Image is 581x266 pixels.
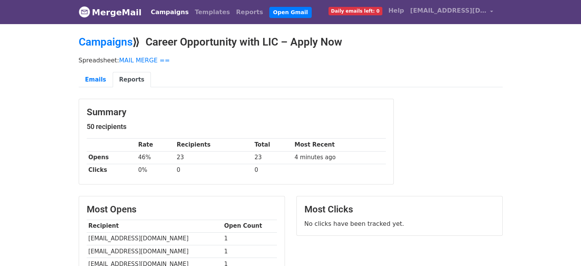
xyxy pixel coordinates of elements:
[293,151,385,164] td: 4 minutes ago
[87,204,277,215] h3: Most Opens
[87,151,136,164] th: Opens
[293,139,385,151] th: Most Recent
[87,232,222,245] td: [EMAIL_ADDRESS][DOMAIN_NAME]
[79,56,503,64] p: Spreadsheet:
[87,122,386,131] h5: 50 recipients
[304,204,495,215] h3: Most Clicks
[252,139,293,151] th: Total
[79,4,142,20] a: MergeMail
[175,139,253,151] th: Recipients
[119,57,170,64] a: MAIL MERGE ==
[222,232,277,245] td: 1
[222,245,277,258] td: 1
[175,164,253,176] td: 0
[385,3,407,18] a: Help
[252,164,293,176] td: 0
[87,245,222,258] td: [EMAIL_ADDRESS][DOMAIN_NAME]
[113,72,151,88] a: Reports
[407,3,497,21] a: [EMAIL_ADDRESS][DOMAIN_NAME]
[175,151,253,164] td: 23
[252,151,293,164] td: 23
[136,139,175,151] th: Rate
[304,220,495,228] p: No clicks have been tracked yet.
[148,5,192,20] a: Campaigns
[192,5,233,20] a: Templates
[136,151,175,164] td: 46%
[87,220,222,232] th: Recipient
[79,36,503,49] h2: ⟫ Career Opportunity with LIC – Apply Now
[233,5,266,20] a: Reports
[87,164,136,176] th: Clicks
[79,72,113,88] a: Emails
[136,164,175,176] td: 0%
[410,6,487,15] span: [EMAIL_ADDRESS][DOMAIN_NAME]
[329,7,382,15] span: Daily emails left: 0
[222,220,277,232] th: Open Count
[325,3,385,18] a: Daily emails left: 0
[87,107,386,118] h3: Summary
[269,7,312,18] a: Open Gmail
[79,36,133,48] a: Campaigns
[79,6,90,18] img: MergeMail logo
